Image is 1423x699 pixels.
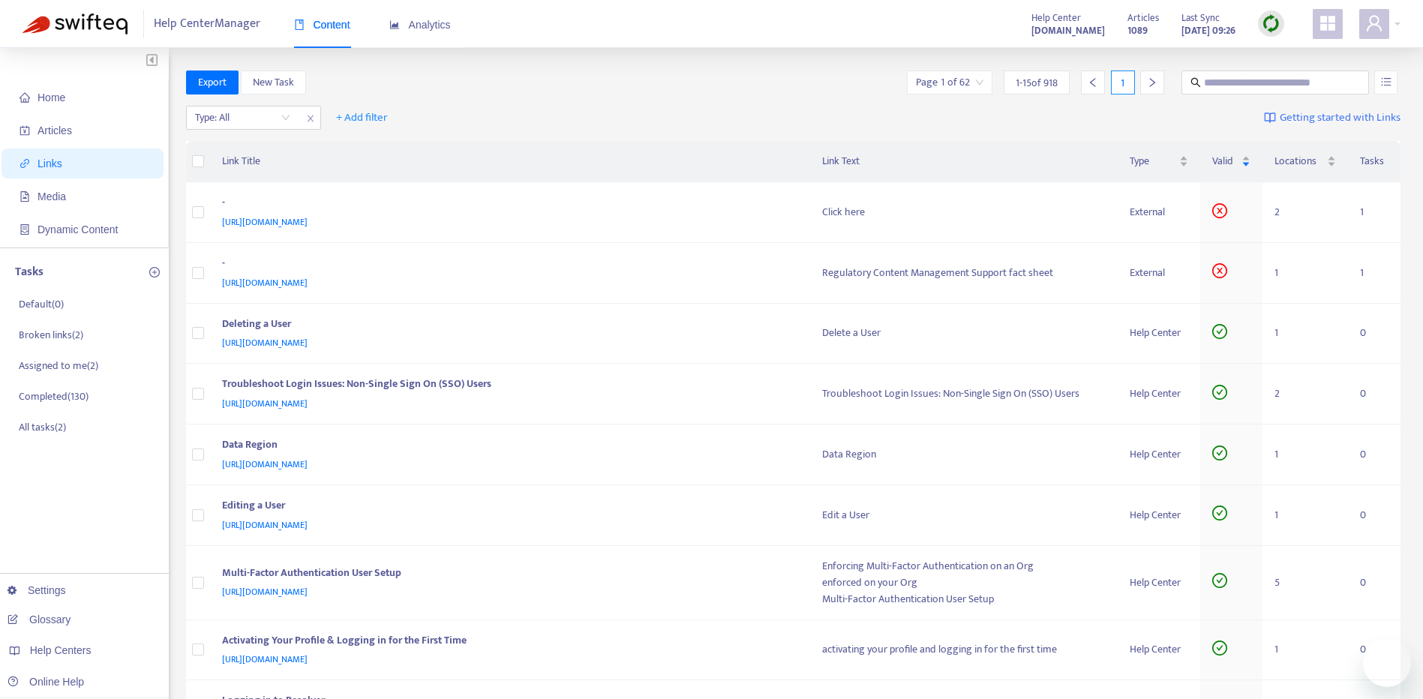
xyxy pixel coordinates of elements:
div: Help Center [1130,641,1188,658]
div: Edit a User [822,507,1106,523]
span: New Task [253,74,294,91]
div: Troubleshoot Login Issues: Non-Single Sign On (SSO) Users [222,376,793,395]
div: activating your profile and logging in for the first time [822,641,1106,658]
th: Link Text [810,141,1118,182]
th: Type [1118,141,1200,182]
span: Help Center [1031,10,1081,26]
button: New Task [241,70,306,94]
th: Locations [1262,141,1348,182]
td: 5 [1262,546,1348,620]
div: Troubleshoot Login Issues: Non-Single Sign On (SSO) Users [822,385,1106,402]
span: Articles [38,124,72,136]
span: check-circle [1212,505,1227,520]
span: [URL][DOMAIN_NAME] [222,275,308,290]
span: Export [198,74,227,91]
a: Settings [8,584,66,596]
span: close-circle [1212,203,1227,218]
td: 2 [1262,182,1348,243]
p: Broken links ( 2 ) [19,327,83,343]
div: External [1130,204,1188,220]
span: close [301,109,320,127]
div: Data Region [822,446,1106,463]
td: 1 [1348,182,1400,243]
div: enforced on your Org [822,574,1106,591]
td: 2 [1262,364,1348,424]
span: Home [38,91,65,103]
div: Multi-Factor Authentication User Setup [822,591,1106,607]
td: 1 [1262,620,1348,681]
span: link [20,158,30,169]
div: Help Center [1130,385,1188,402]
button: + Add filter [325,106,399,130]
a: Glossary [8,613,71,625]
td: 0 [1348,364,1400,424]
div: Multi-Factor Authentication User Setup [222,565,793,584]
iframe: Button to launch messaging window [1363,639,1411,687]
div: Deleting a User [222,316,793,335]
span: [URL][DOMAIN_NAME] [222,517,308,532]
span: [URL][DOMAIN_NAME] [222,584,308,599]
p: All tasks ( 2 ) [19,419,66,435]
span: file-image [20,191,30,202]
span: search [1190,77,1201,88]
div: - [222,194,793,214]
span: Links [38,157,62,169]
span: Media [38,190,66,202]
span: left [1088,77,1098,88]
img: Swifteq [23,13,128,34]
span: plus-circle [149,267,160,277]
span: [URL][DOMAIN_NAME] [222,335,308,350]
span: Articles [1127,10,1159,26]
button: Export [186,70,239,94]
span: + Add filter [336,109,388,127]
span: container [20,224,30,235]
span: 1 - 15 of 918 [1016,75,1058,91]
td: 0 [1348,304,1400,364]
span: appstore [1319,14,1337,32]
span: right [1147,77,1157,88]
strong: 1089 [1127,22,1148,39]
span: book [294,19,305,30]
td: 0 [1348,546,1400,620]
div: Delete a User [822,325,1106,341]
span: Type [1130,153,1176,169]
p: Completed ( 130 ) [19,388,89,404]
td: 0 [1348,424,1400,485]
a: [DOMAIN_NAME] [1031,22,1105,39]
span: user [1365,14,1383,32]
a: Online Help [8,676,84,688]
td: 1 [1348,243,1400,304]
span: unordered-list [1381,76,1391,87]
button: unordered-list [1374,70,1397,94]
th: Tasks [1348,141,1400,182]
div: Help Center [1130,507,1188,523]
span: Locations [1274,153,1324,169]
div: Activating Your Profile & Logging in for the First Time [222,632,793,652]
img: image-link [1264,112,1276,124]
span: account-book [20,125,30,136]
span: [URL][DOMAIN_NAME] [222,652,308,667]
div: Help Center [1130,325,1188,341]
div: Help Center [1130,574,1188,591]
td: 0 [1348,620,1400,681]
div: Click here [822,204,1106,220]
span: Valid [1212,153,1238,169]
span: Getting started with Links [1280,109,1400,127]
span: area-chart [389,19,400,30]
td: 1 [1262,424,1348,485]
span: Help Center Manager [154,10,260,38]
td: 1 [1262,485,1348,546]
span: Analytics [389,19,451,31]
td: 0 [1348,485,1400,546]
div: External [1130,265,1188,281]
span: [URL][DOMAIN_NAME] [222,214,308,229]
span: [URL][DOMAIN_NAME] [222,457,308,472]
div: Data Region [222,436,793,456]
div: Enforcing Multi-Factor Authentication on an Org [822,558,1106,574]
div: 1 [1111,70,1135,94]
td: 1 [1262,243,1348,304]
p: Default ( 0 ) [19,296,64,312]
span: Content [294,19,350,31]
p: Tasks [15,263,44,281]
span: check-circle [1212,385,1227,400]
